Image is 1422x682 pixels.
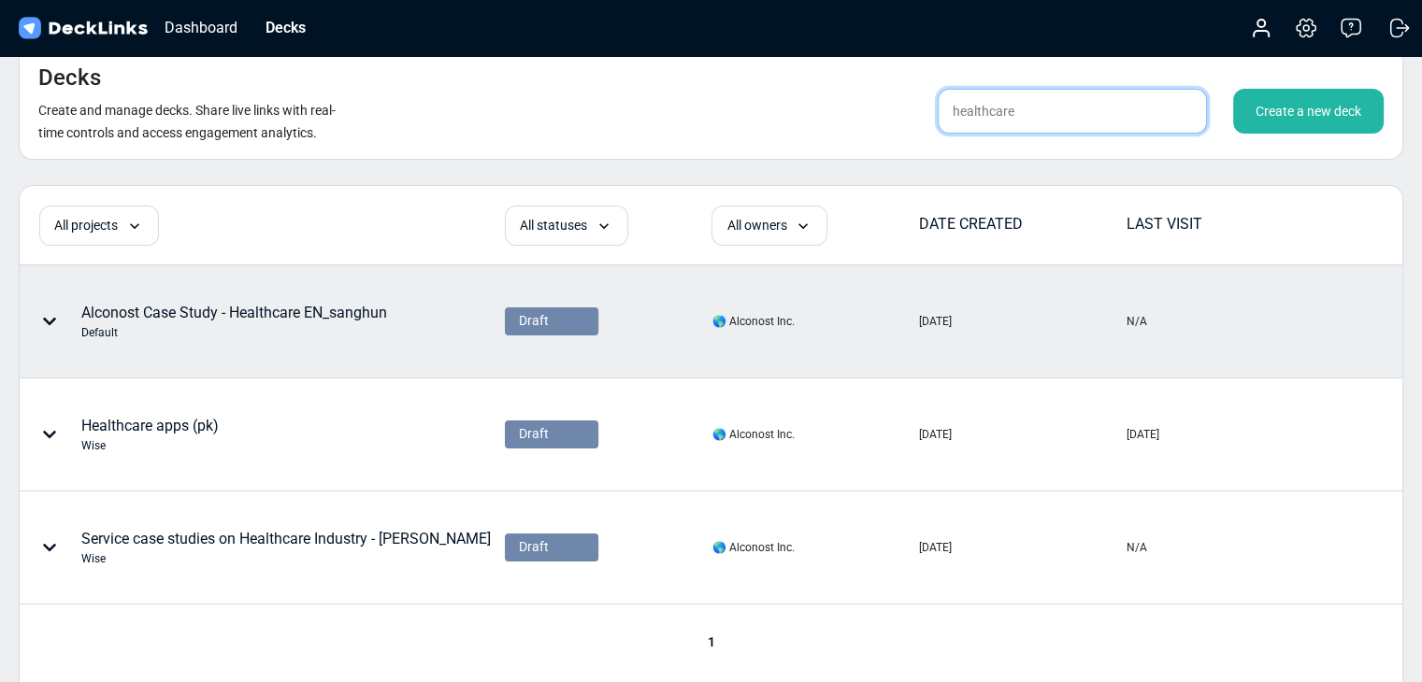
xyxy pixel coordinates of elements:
[39,206,159,246] div: All projects
[505,206,628,246] div: All statuses
[1233,89,1384,134] div: Create a new deck
[711,539,794,556] div: 🌎 Alconost Inc.
[519,311,549,331] span: Draft
[919,426,952,443] div: [DATE]
[711,206,827,246] div: All owners
[698,634,725,649] span: 1
[81,528,491,567] div: Service case studies on Healthcare Industry - [PERSON_NAME]
[81,324,387,341] div: Default
[81,415,219,454] div: Healthcare apps (pk)
[256,16,315,39] div: Decks
[38,64,101,92] h4: Decks
[711,313,794,330] div: 🌎 Alconost Inc.
[1127,213,1332,235] div: LAST VISIT
[919,313,952,330] div: [DATE]
[1127,313,1147,330] div: N/A
[938,89,1207,134] input: Search
[1127,426,1159,443] div: [DATE]
[919,213,1125,235] div: DATE CREATED
[711,426,794,443] div: 🌎 Alconost Inc.
[155,16,247,39] div: Dashboard
[15,15,151,42] img: DeckLinks
[519,424,549,444] span: Draft
[81,550,491,567] div: Wise
[1127,539,1147,556] div: N/A
[81,437,219,454] div: Wise
[919,539,952,556] div: [DATE]
[519,537,549,557] span: Draft
[81,302,387,341] div: Alconost Case Study - Healthcare EN_sanghun
[38,103,336,140] small: Create and manage decks. Share live links with real-time controls and access engagement analytics.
